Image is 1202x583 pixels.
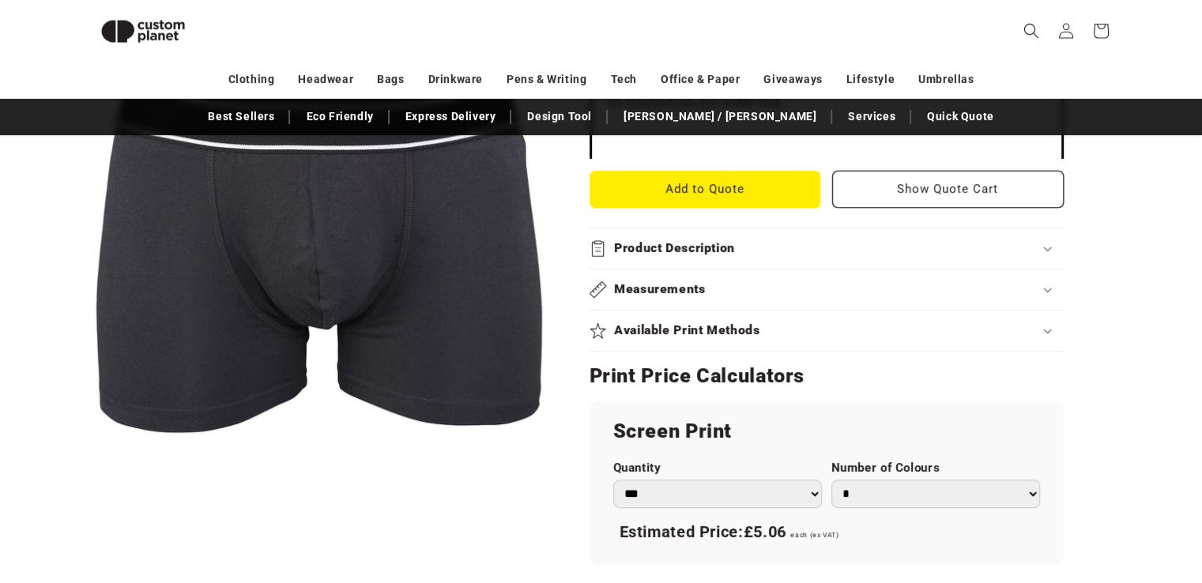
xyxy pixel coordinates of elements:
a: Umbrellas [918,66,974,93]
a: [PERSON_NAME] / [PERSON_NAME] [616,103,824,130]
span: each (ex VAT) [790,531,838,539]
h2: Screen Print [613,419,1040,444]
a: Giveaways [763,66,822,93]
a: Design Tool [519,103,600,130]
button: Show Quote Cart [832,171,1064,208]
span: £5.06 [744,522,786,541]
a: Clothing [228,66,275,93]
a: Best Sellers [200,103,282,130]
iframe: Chat Widget [938,412,1202,583]
a: Quick Quote [919,103,1002,130]
a: Services [840,103,903,130]
a: Pens & Writing [507,66,586,93]
a: Eco Friendly [298,103,381,130]
summary: Search [1014,13,1049,48]
a: Express Delivery [398,103,504,130]
a: Lifestyle [846,66,895,93]
a: Drinkware [428,66,483,93]
h2: Product Description [614,240,735,257]
a: Office & Paper [661,66,740,93]
media-gallery: Gallery Viewer [88,24,550,486]
a: Headwear [298,66,353,93]
h2: Measurements [614,281,706,298]
a: Bags [377,66,404,93]
label: Number of Colours [831,461,1040,476]
summary: Available Print Methods [590,310,1064,351]
summary: Measurements [590,269,1064,310]
button: Add to Quote [590,171,821,208]
label: Quantity [613,461,822,476]
h2: Print Price Calculators [590,363,1064,389]
div: Estimated Price: [613,516,1040,549]
h2: Available Print Methods [614,322,760,339]
a: Tech [610,66,636,93]
summary: Product Description [590,228,1064,269]
img: Custom Planet [88,6,198,56]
